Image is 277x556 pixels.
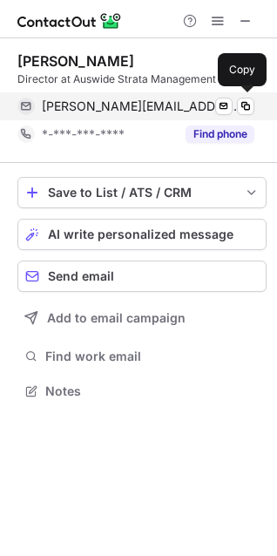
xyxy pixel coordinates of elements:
[17,379,267,403] button: Notes
[48,227,233,241] span: AI write personalized message
[17,71,267,87] div: Director at Auswide Strata Management
[42,98,241,114] span: [PERSON_NAME][EMAIL_ADDRESS][DOMAIN_NAME]
[17,10,122,31] img: ContactOut v5.3.10
[17,177,267,208] button: save-profile-one-click
[17,261,267,292] button: Send email
[17,302,267,334] button: Add to email campaign
[48,186,236,200] div: Save to List / ATS / CRM
[17,344,267,369] button: Find work email
[47,311,186,325] span: Add to email campaign
[17,219,267,250] button: AI write personalized message
[45,349,260,364] span: Find work email
[186,125,254,143] button: Reveal Button
[45,383,260,399] span: Notes
[17,52,134,70] div: [PERSON_NAME]
[48,269,114,283] span: Send email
